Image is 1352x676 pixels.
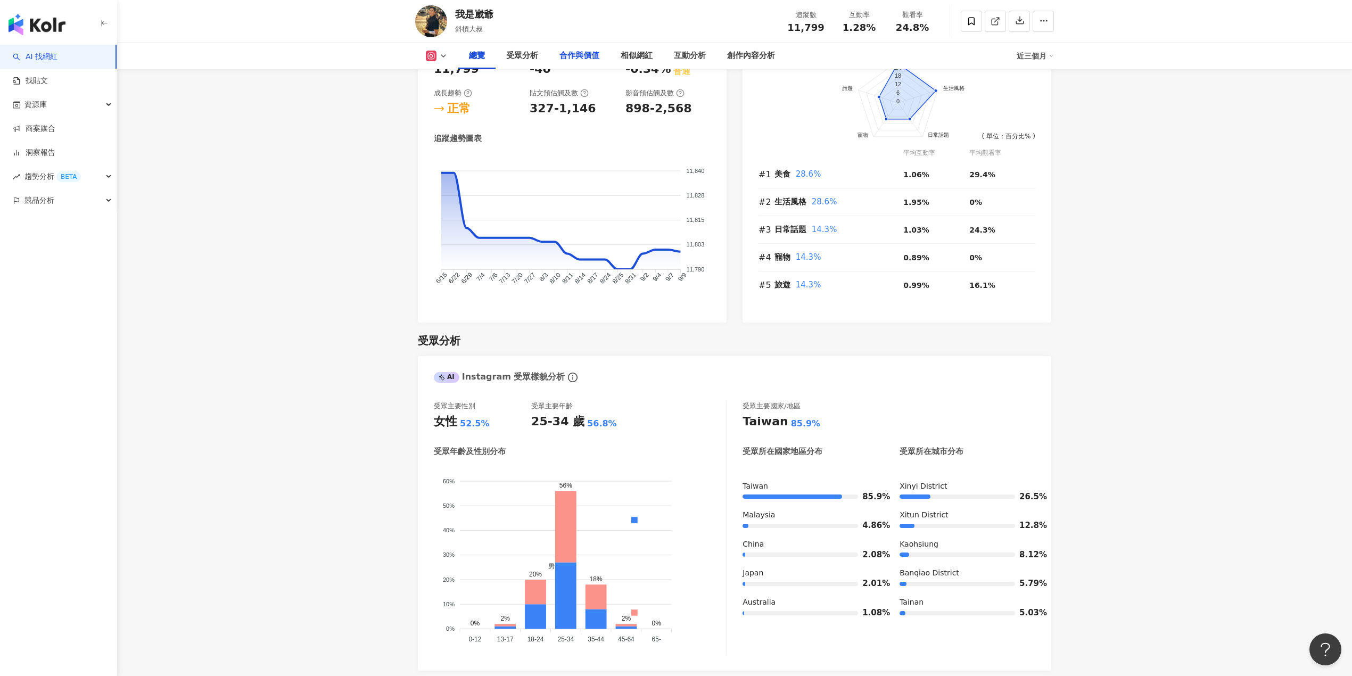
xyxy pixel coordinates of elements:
tspan: 8/3 [538,271,550,283]
span: 28.6% [796,169,821,179]
span: 26.5% [1019,493,1035,501]
div: 受眾所在國家地區分布 [743,446,822,457]
span: 14.3% [796,280,821,290]
div: 觀看率 [892,10,933,20]
div: 898-2,568 [625,101,692,117]
div: 總覽 [469,50,485,62]
div: 影音預估觸及數 [625,88,685,98]
span: 14.3% [796,252,821,262]
div: AI [434,372,459,383]
tspan: 7/13 [498,271,512,285]
tspan: 8/17 [586,271,600,285]
div: 56.8% [587,418,617,430]
span: 28.6% [812,197,837,207]
tspan: 7/4 [475,271,487,283]
span: 資源庫 [24,93,47,117]
tspan: 8/24 [598,271,613,285]
text: 日常話題 [928,132,949,138]
tspan: 60% [443,477,455,484]
tspan: 11,840 [687,167,705,174]
span: 寵物 [774,252,790,262]
span: 85.9% [862,493,878,501]
tspan: 6/15 [434,270,449,285]
text: 生活風格 [943,85,964,91]
tspan: 45-64 [618,636,634,643]
tspan: 9/7 [664,271,675,283]
tspan: 50% [443,502,455,509]
span: 24.8% [896,22,929,33]
tspan: 13-17 [497,636,514,643]
span: 2.08% [862,551,878,559]
text: 旅遊 [842,85,853,91]
span: 1.95% [903,198,929,207]
div: 平均互動率 [903,148,969,158]
span: 0% [969,198,982,207]
span: 1.28% [843,22,876,33]
span: 29.4% [969,170,995,179]
text: 24 [895,64,901,70]
text: 0 [896,97,900,104]
div: 追蹤趨勢圖表 [434,133,482,144]
div: #3 [759,223,774,236]
span: 生活風格 [774,197,806,207]
tspan: 10% [443,600,455,607]
span: 斜槓大叔 [455,25,483,33]
tspan: 20% [443,576,455,582]
div: 合作與價值 [559,50,599,62]
span: 0.99% [903,281,929,290]
div: -0.34% [625,61,671,78]
div: 普通 [673,65,690,77]
span: 8.12% [1019,551,1035,559]
tspan: 8/14 [573,271,588,285]
tspan: 7/27 [523,271,537,285]
span: 競品分析 [24,188,54,212]
tspan: 11,815 [687,217,705,223]
div: 327-1,146 [530,101,596,117]
span: 0% [969,253,982,262]
div: Kaohsiung [900,539,1035,550]
tspan: 35-44 [588,636,604,643]
span: 1.06% [903,170,929,179]
div: 受眾主要國家/地區 [743,401,800,411]
tspan: 30% [443,551,455,558]
tspan: 11,803 [687,241,705,248]
span: info-circle [566,371,579,384]
img: logo [9,14,65,35]
tspan: 6/29 [460,270,474,285]
text: 12 [895,81,901,87]
div: 25-34 歲 [531,414,584,430]
div: 貼文預估觸及數 [530,88,589,98]
span: 4.86% [862,522,878,530]
div: 受眾年齡及性別分布 [434,446,506,457]
div: #5 [759,278,774,292]
tspan: 8/31 [623,271,638,285]
div: 互動分析 [674,50,706,62]
tspan: 7/6 [488,271,499,283]
tspan: 0-12 [468,636,481,643]
tspan: 0% [446,625,455,632]
tspan: 9/4 [652,271,663,283]
div: 52.5% [460,418,490,430]
div: Tainan [900,597,1035,608]
div: Taiwan [743,481,878,492]
div: 追蹤數 [786,10,826,20]
tspan: 18-24 [527,636,544,643]
tspan: 9/2 [639,271,650,283]
text: 6 [896,89,900,95]
span: 趨勢分析 [24,164,81,188]
div: Japan [743,568,878,579]
span: 美食 [774,169,790,179]
div: 相似網紅 [621,50,653,62]
tspan: 7/20 [510,271,525,285]
a: searchAI 找網紅 [13,52,57,62]
div: Malaysia [743,510,878,521]
text: 18 [895,72,901,79]
tspan: 11,790 [687,266,705,272]
div: 女性 [434,414,457,430]
tspan: 8/25 [611,271,625,285]
span: 男性 [540,563,561,570]
div: #1 [759,168,774,181]
div: 近三個月 [1017,47,1054,64]
div: Xinyi District [900,481,1035,492]
iframe: Help Scout Beacon - Open [1309,633,1341,665]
